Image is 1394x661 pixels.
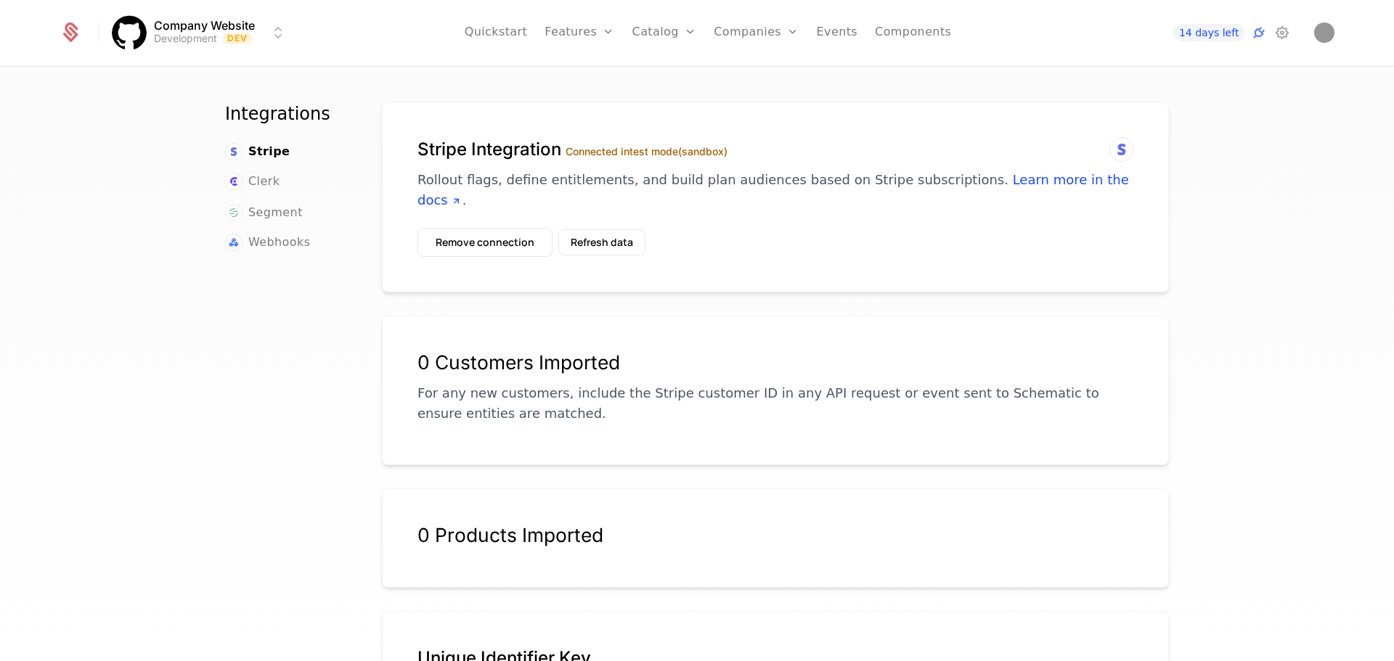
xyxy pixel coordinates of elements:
button: Remove connection [417,228,553,257]
h1: Stripe Integration [417,138,1133,161]
nav: Main [225,102,347,252]
p: For any new customers, include the Stripe customer ID in any API request or event sent to Schemat... [417,383,1133,424]
span: Stripe [248,143,290,160]
button: Open user button [1314,22,1334,43]
a: Stripe [225,143,290,160]
img: Company Website [112,15,147,50]
a: Segment [225,204,303,221]
span: Segment [248,204,303,221]
a: 14 days left [1173,24,1244,41]
button: Select environment [116,17,287,49]
a: Integrations [1250,24,1268,41]
img: Rayan Imran [1314,22,1334,43]
label: Connected in test mode (sandbox) [566,145,727,157]
p: Rollout flags, define entitlements, and build plan audiences based on Stripe subscriptions. . [417,170,1133,210]
span: Dev [223,33,253,44]
div: 0 Products Imported [417,524,1133,547]
a: Clerk [225,173,280,190]
div: 0 Customers Imported [417,351,1133,374]
a: Settings [1273,24,1291,41]
span: Company Website [154,20,255,31]
span: Webhooks [248,234,310,251]
a: Webhooks [225,234,310,251]
span: Clerk [248,173,280,190]
button: Refresh data [558,229,645,255]
div: Development [154,31,217,46]
h1: Integrations [225,102,347,126]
